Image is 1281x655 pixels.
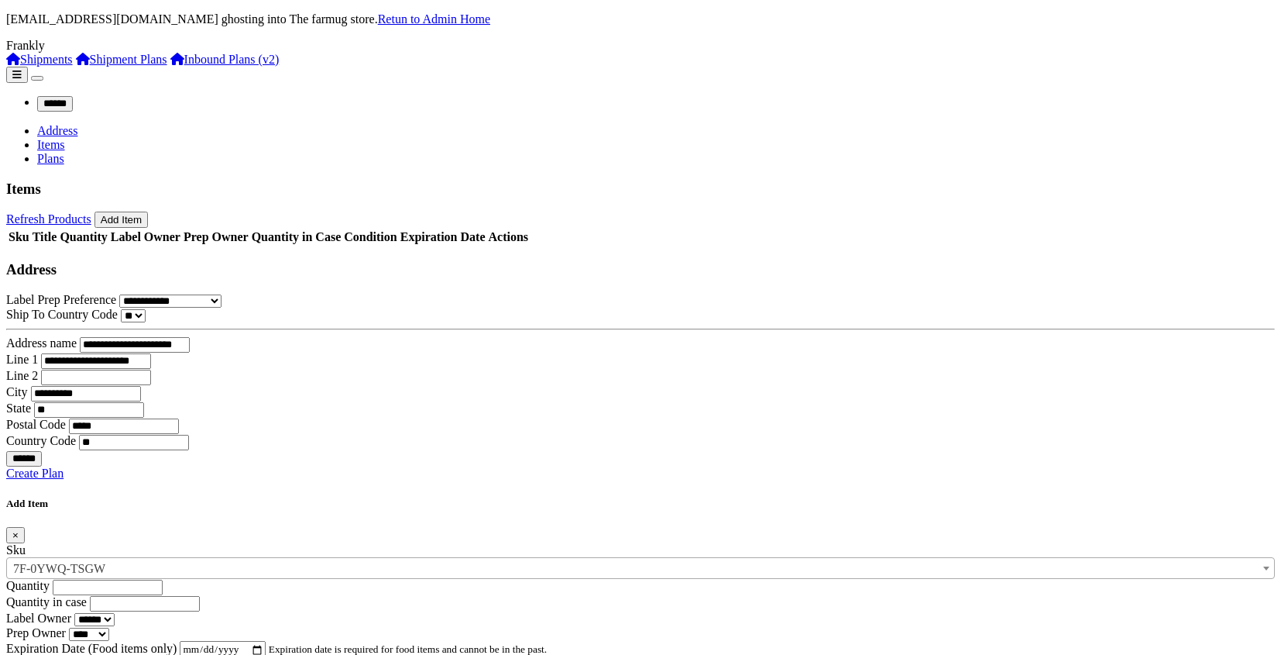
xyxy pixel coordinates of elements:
[6,293,116,306] label: Label Prep Preference
[400,229,486,245] th: Expiration Date
[378,12,490,26] a: Retun to Admin Home
[6,261,1275,278] h3: Address
[269,643,547,655] small: Expiration date is required for food items and cannot be in the past.
[6,418,66,431] label: Postal Code
[6,579,50,592] label: Quantity
[76,53,167,66] a: Shipment Plans
[31,76,43,81] button: Toggle navigation
[59,229,108,245] th: Quantity
[7,558,1274,580] span: Pro Sanitize Hand Sanitizer, 8 oz Bottles, 1 Carton, 12 bottles each Carton
[37,124,77,137] a: Address
[6,53,73,66] a: Shipments
[6,369,38,382] label: Line 2
[6,434,76,447] label: Country Code
[94,212,148,228] button: Add Item
[6,467,64,480] a: Create Plan
[6,336,77,350] label: Address name
[6,626,66,639] label: Prep Owner
[6,308,118,321] label: Ship To Country Code
[487,229,529,245] th: Actions
[6,12,1275,26] p: [EMAIL_ADDRESS][DOMAIN_NAME] ghosting into The farmug store.
[37,138,65,151] a: Items
[6,212,91,226] a: Refresh Products
[8,229,30,245] th: Sku
[6,39,1275,53] div: Frankly
[6,557,1275,579] span: Pro Sanitize Hand Sanitizer, 8 oz Bottles, 1 Carton, 12 bottles each Carton
[170,53,280,66] a: Inbound Plans (v2)
[6,402,31,415] label: State
[6,612,71,625] label: Label Owner
[6,353,38,366] label: Line 1
[6,642,177,655] label: Expiration Date (Food items only)
[6,385,28,398] label: City
[110,229,181,245] th: Label Owner
[6,527,25,543] button: Close
[6,543,26,557] label: Sku
[251,229,342,245] th: Quantity in Case
[183,229,249,245] th: Prep Owner
[6,181,1275,198] h3: Items
[6,595,87,608] label: Quantity in case
[6,498,1275,510] h5: Add Item
[37,152,64,165] a: Plans
[343,229,397,245] th: Condition
[32,229,58,245] th: Title
[12,529,19,541] span: ×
